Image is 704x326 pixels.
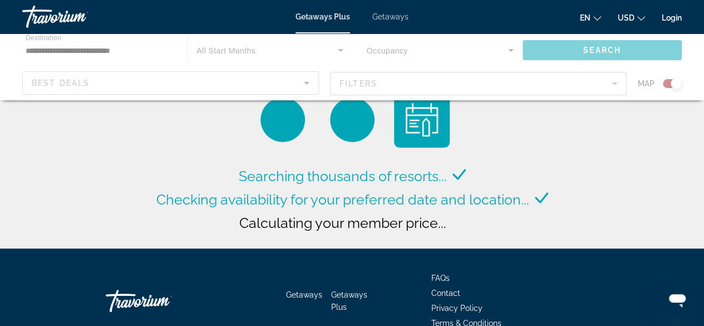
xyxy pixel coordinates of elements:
[372,12,408,21] a: Getaways
[659,281,695,317] iframe: Кнопка запуска окна обмена сообщениями
[156,191,529,208] span: Checking availability for your preferred date and location...
[106,284,217,318] a: Travorium
[618,13,634,22] span: USD
[618,9,645,26] button: Change currency
[239,215,446,231] span: Calculating your member price...
[580,9,601,26] button: Change language
[331,290,367,312] a: Getaways Plus
[431,289,460,298] a: Contact
[296,12,350,21] a: Getaways Plus
[580,13,590,22] span: en
[431,304,483,313] a: Privacy Policy
[286,290,322,299] a: Getaways
[662,13,682,22] a: Login
[239,168,447,184] span: Searching thousands of resorts...
[431,274,450,283] a: FAQs
[22,2,134,31] a: Travorium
